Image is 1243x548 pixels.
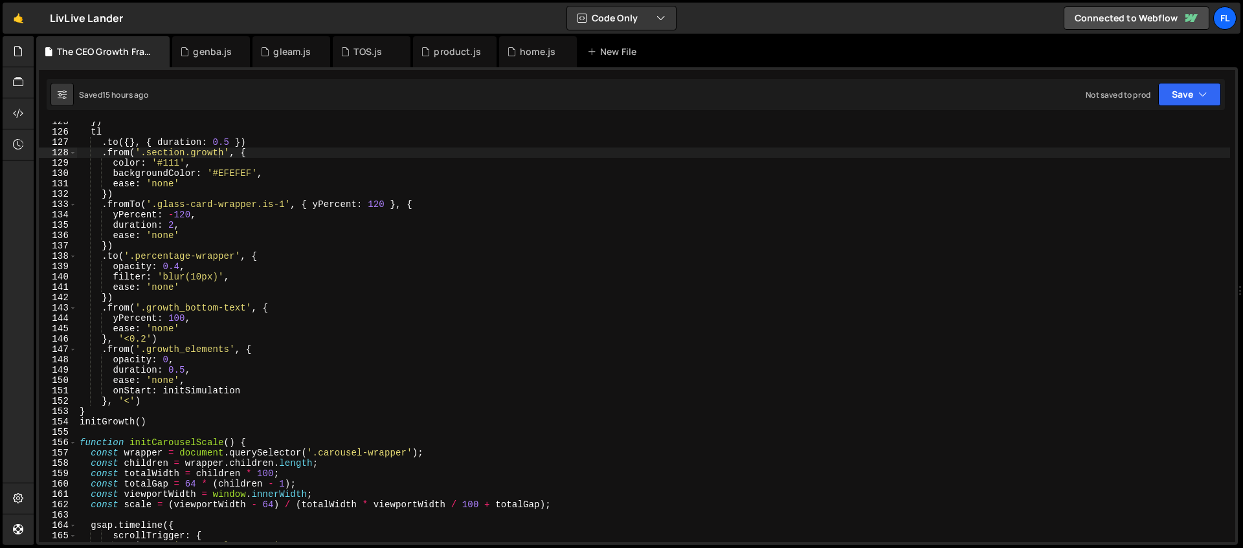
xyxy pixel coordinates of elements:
div: New File [587,45,642,58]
div: 157 [39,448,77,458]
div: 135 [39,220,77,230]
div: 162 [39,499,77,510]
div: 154 [39,417,77,427]
div: 143 [39,303,77,313]
div: 129 [39,158,77,168]
div: The CEO Growth Framework.js [57,45,154,58]
div: 151 [39,386,77,396]
button: Code Only [567,6,676,30]
a: Fl [1213,6,1237,30]
div: 130 [39,168,77,179]
div: home.js [520,45,555,58]
div: 156 [39,437,77,448]
div: LivLive Lander [50,10,123,26]
div: 133 [39,199,77,210]
div: TOS.js [353,45,382,58]
a: 🤙 [3,3,34,34]
div: 148 [39,355,77,365]
div: 132 [39,189,77,199]
div: Saved [79,89,148,100]
div: 141 [39,282,77,292]
div: 165 [39,531,77,541]
div: 147 [39,344,77,355]
div: 139 [39,261,77,272]
div: 125 [39,116,77,127]
div: 137 [39,241,77,251]
div: Not saved to prod [1086,89,1150,100]
div: 15 hours ago [102,89,148,100]
button: Save [1158,83,1221,106]
div: 144 [39,313,77,323]
div: 140 [39,272,77,282]
div: 128 [39,148,77,158]
div: 153 [39,406,77,417]
div: gleam.js [273,45,311,58]
div: 149 [39,365,77,375]
div: 136 [39,230,77,241]
div: 163 [39,510,77,520]
div: 150 [39,375,77,386]
div: 160 [39,479,77,489]
div: 134 [39,210,77,220]
div: 158 [39,458,77,468]
div: 161 [39,489,77,499]
div: product.js [434,45,481,58]
div: 127 [39,137,77,148]
div: 146 [39,334,77,344]
div: 159 [39,468,77,479]
div: 131 [39,179,77,189]
a: Connected to Webflow [1064,6,1209,30]
div: 155 [39,427,77,437]
div: 152 [39,396,77,406]
div: 126 [39,127,77,137]
div: 164 [39,520,77,531]
div: 145 [39,323,77,334]
div: 142 [39,292,77,303]
div: 138 [39,251,77,261]
div: genba.js [193,45,232,58]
